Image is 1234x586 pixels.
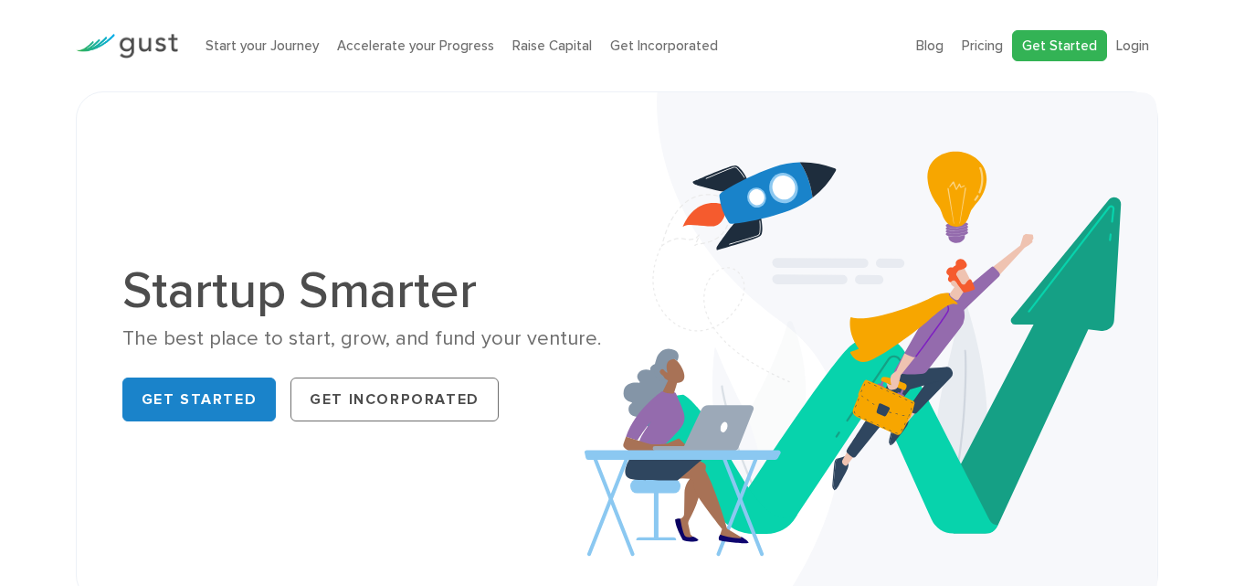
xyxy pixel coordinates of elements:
[76,34,178,59] img: Gust Logo
[512,37,592,54] a: Raise Capital
[122,325,604,352] div: The best place to start, grow, and fund your venture.
[122,378,277,421] a: Get Started
[916,37,944,54] a: Blog
[206,37,319,54] a: Start your Journey
[610,37,718,54] a: Get Incorporated
[122,265,604,316] h1: Startup Smarter
[1012,30,1107,62] a: Get Started
[290,378,499,421] a: Get Incorporated
[337,37,494,54] a: Accelerate your Progress
[962,37,1003,54] a: Pricing
[1116,37,1149,54] a: Login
